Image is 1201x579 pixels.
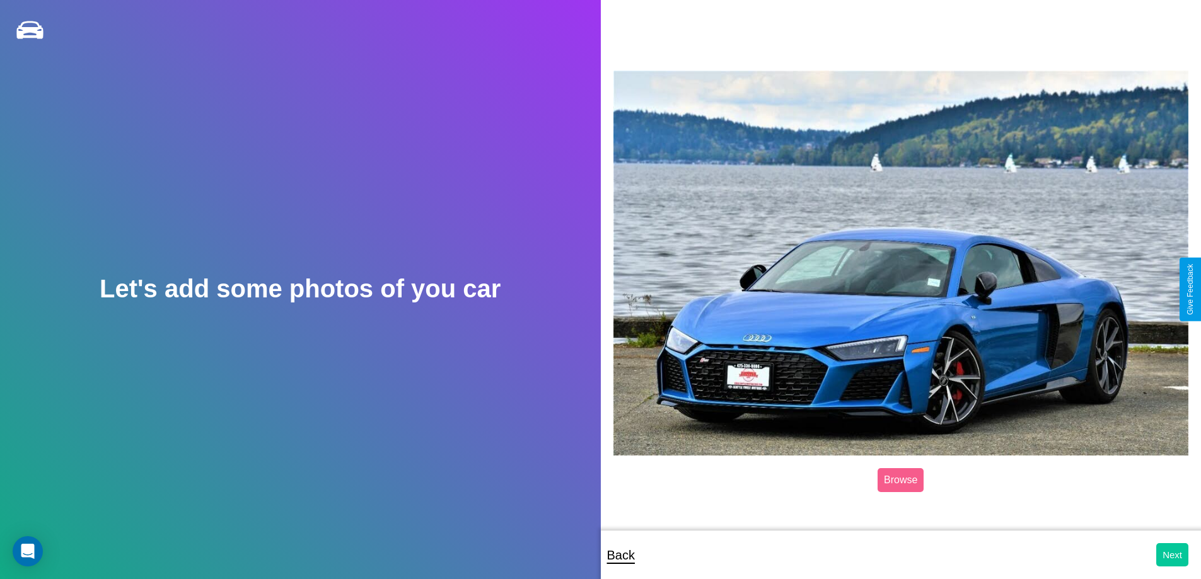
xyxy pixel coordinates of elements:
div: Give Feedback [1186,264,1195,315]
img: posted [613,71,1189,456]
h2: Let's add some photos of you car [100,275,501,303]
div: Open Intercom Messenger [13,536,43,566]
button: Next [1156,543,1188,566]
label: Browse [878,468,924,492]
p: Back [607,544,635,566]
